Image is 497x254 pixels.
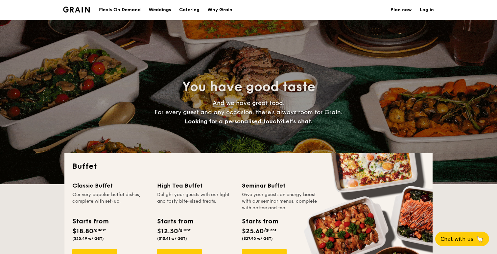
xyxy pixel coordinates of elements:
[93,228,106,232] span: /guest
[72,191,149,211] div: Our very popular buffet dishes, complete with set-up.
[63,7,90,13] a: Logotype
[157,181,234,190] div: High Tea Buffet
[72,227,93,235] span: $18.80
[72,236,104,241] span: ($20.49 w/ GST)
[157,227,178,235] span: $12.30
[157,236,187,241] span: ($13.41 w/ GST)
[157,191,234,211] div: Delight your guests with our light and tasty bite-sized treats.
[72,161,425,172] h2: Buffet
[72,216,108,226] div: Starts from
[242,181,319,190] div: Seminar Buffet
[435,232,489,246] button: Chat with us🦙
[283,118,313,125] span: Let's chat.
[242,216,278,226] div: Starts from
[72,181,149,190] div: Classic Buffet
[242,236,273,241] span: ($27.90 w/ GST)
[157,216,193,226] div: Starts from
[63,7,90,13] img: Grain
[476,235,484,243] span: 🦙
[242,191,319,211] div: Give your guests an energy boost with our seminar menus, complete with coffee and tea.
[178,228,191,232] span: /guest
[242,227,264,235] span: $25.60
[264,228,276,232] span: /guest
[440,236,473,242] span: Chat with us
